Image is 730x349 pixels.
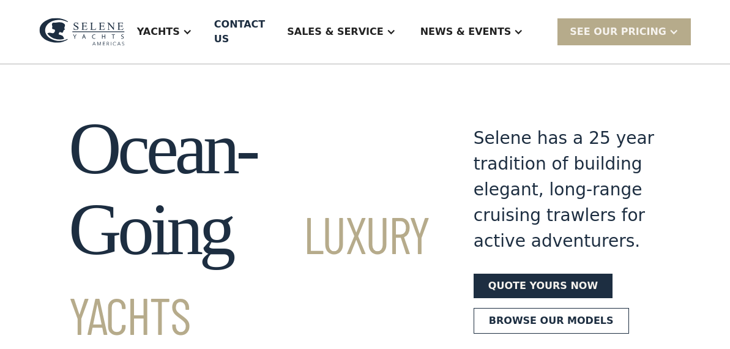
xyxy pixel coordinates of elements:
[287,24,383,39] div: Sales & Service
[557,18,691,45] div: SEE Our Pricing
[570,24,666,39] div: SEE Our Pricing
[125,7,204,56] div: Yachts
[137,24,180,39] div: Yachts
[474,126,661,254] div: Selene has a 25 year tradition of building elegant, long-range cruising trawlers for active adven...
[69,203,430,345] span: Luxury Yachts
[275,7,408,56] div: Sales & Service
[474,274,613,298] a: Quote yours now
[408,7,536,56] div: News & EVENTS
[214,17,265,47] div: Contact US
[474,308,629,334] a: Browse our models
[420,24,512,39] div: News & EVENTS
[39,18,125,46] img: logo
